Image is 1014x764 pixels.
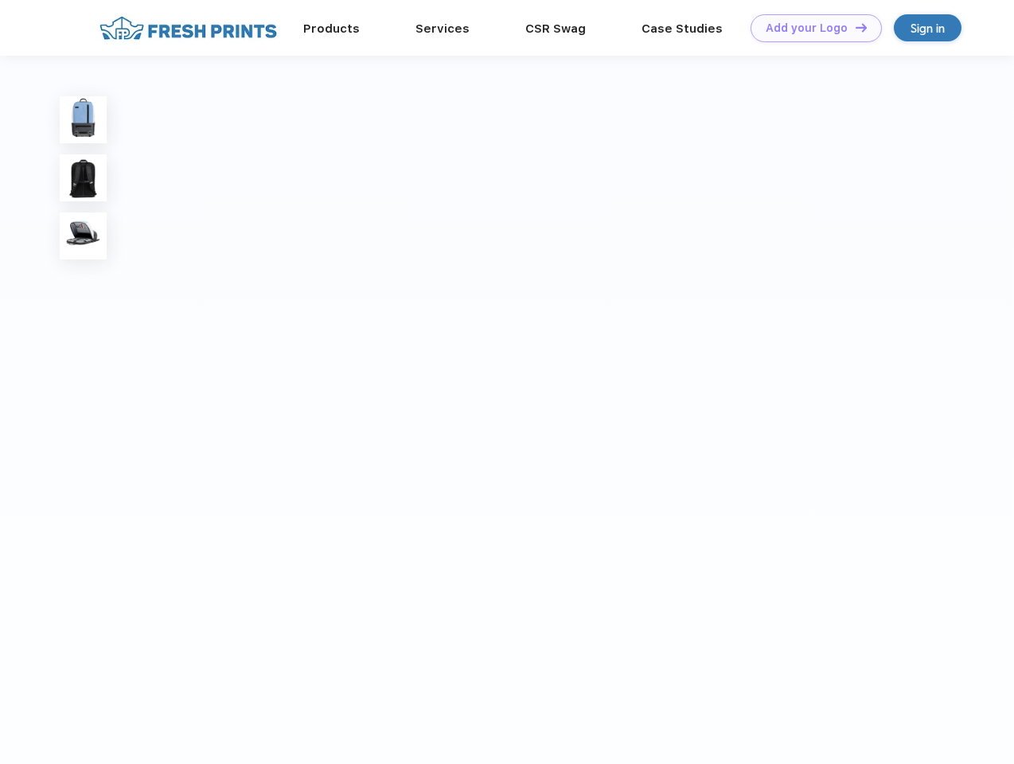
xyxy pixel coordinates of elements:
[303,21,360,36] a: Products
[911,19,945,37] div: Sign in
[766,21,848,35] div: Add your Logo
[60,212,107,259] img: func=resize&h=100
[60,154,107,201] img: func=resize&h=100
[60,96,107,143] img: func=resize&h=100
[95,14,282,42] img: fo%20logo%202.webp
[856,23,867,32] img: DT
[894,14,961,41] a: Sign in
